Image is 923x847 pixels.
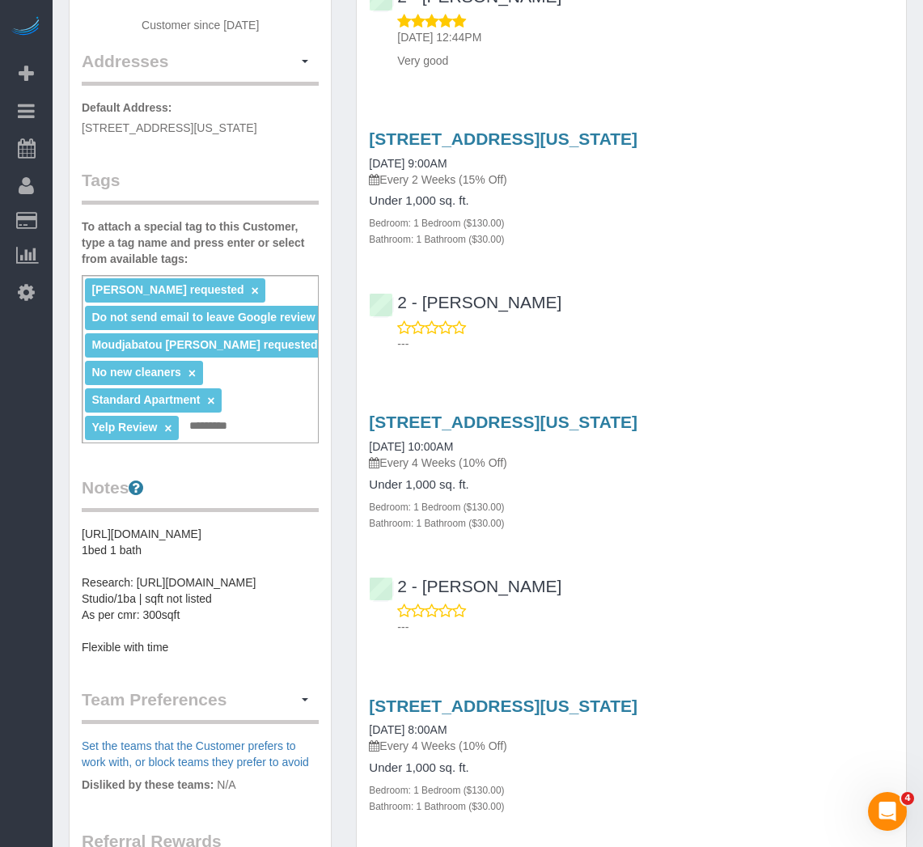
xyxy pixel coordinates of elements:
[369,218,504,229] small: Bedroom: 1 Bedroom ($130.00)
[369,502,504,513] small: Bedroom: 1 Bedroom ($130.00)
[369,785,504,796] small: Bedroom: 1 Bedroom ($130.00)
[252,284,259,298] a: ×
[369,723,447,736] a: [DATE] 8:00AM
[217,778,235,791] span: N/A
[369,455,894,471] p: Every 4 Weeks (10% Off)
[397,53,894,69] p: Very good
[91,311,315,324] span: Do not send email to leave Google review
[142,19,259,32] span: Customer since [DATE]
[369,761,894,775] h4: Under 1,000 sq. ft.
[82,739,309,769] a: Set the teams that the Customer prefers to work with, or block teams they prefer to avoid
[82,476,319,512] legend: Notes
[369,738,894,754] p: Every 4 Weeks (10% Off)
[207,394,214,408] a: ×
[91,338,317,351] span: Moudjabatou [PERSON_NAME] requested
[82,218,319,267] label: To attach a special tag to this Customer, type a tag name and press enter or select from availabl...
[82,526,319,655] pre: [URL][DOMAIN_NAME] 1bed 1 bath Research: [URL][DOMAIN_NAME] Studio/1ba | sqft not listed As per c...
[188,366,196,380] a: ×
[369,129,637,148] a: [STREET_ADDRESS][US_STATE]
[82,100,172,116] label: Default Address:
[164,421,171,435] a: ×
[369,801,504,812] small: Bathroom: 1 Bathroom ($30.00)
[82,121,257,134] span: [STREET_ADDRESS][US_STATE]
[397,336,894,352] p: ---
[369,413,637,431] a: [STREET_ADDRESS][US_STATE]
[369,194,894,208] h4: Under 1,000 sq. ft.
[82,168,319,205] legend: Tags
[82,688,319,724] legend: Team Preferences
[369,478,894,492] h4: Under 1,000 sq. ft.
[369,234,504,245] small: Bathroom: 1 Bathroom ($30.00)
[10,16,42,39] img: Automaid Logo
[868,792,907,831] iframe: Intercom live chat
[369,697,637,715] a: [STREET_ADDRESS][US_STATE]
[369,293,561,311] a: 2 - [PERSON_NAME]
[369,440,453,453] a: [DATE] 10:00AM
[91,366,181,379] span: No new cleaners
[91,393,200,406] span: Standard Apartment
[369,172,894,188] p: Every 2 Weeks (15% Off)
[82,777,214,793] label: Disliked by these teams:
[397,29,894,45] p: [DATE] 12:44PM
[901,792,914,805] span: 4
[397,619,894,635] p: ---
[369,157,447,170] a: [DATE] 9:00AM
[369,577,561,595] a: 2 - [PERSON_NAME]
[369,518,504,529] small: Bathroom: 1 Bathroom ($30.00)
[91,421,157,434] span: Yelp Review
[91,283,243,296] span: [PERSON_NAME] requested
